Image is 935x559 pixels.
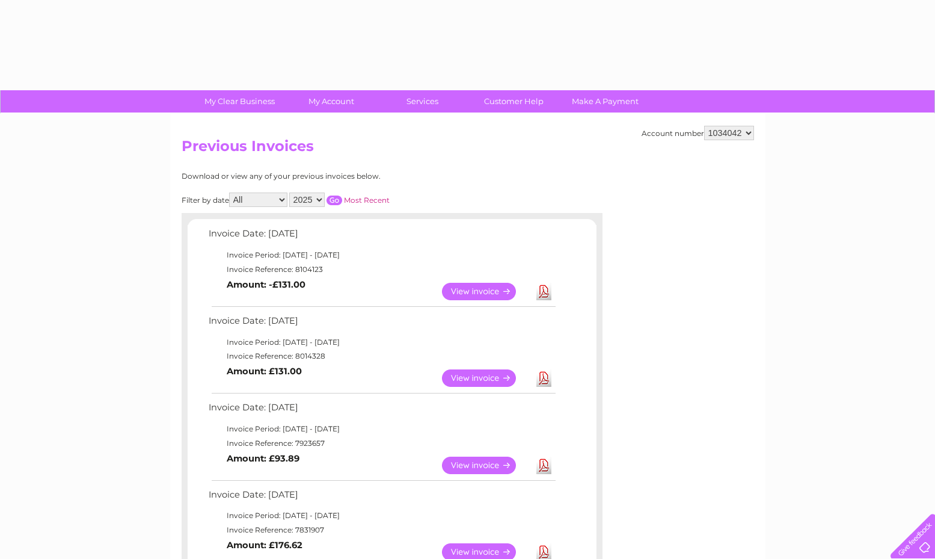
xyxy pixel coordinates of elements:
b: Amount: £131.00 [227,366,302,377]
td: Invoice Period: [DATE] - [DATE] [206,248,557,262]
td: Invoice Date: [DATE] [206,226,557,248]
a: Services [373,90,472,113]
a: My Clear Business [190,90,289,113]
td: Invoice Date: [DATE] [206,313,557,335]
div: Filter by date [182,193,497,207]
a: Download [536,457,551,474]
a: Make A Payment [556,90,655,113]
b: Amount: £93.89 [227,453,299,464]
a: My Account [281,90,381,113]
td: Invoice Reference: 7923657 [206,436,557,451]
td: Invoice Period: [DATE] - [DATE] [206,508,557,523]
td: Invoice Date: [DATE] [206,400,557,422]
a: View [442,283,530,300]
a: Most Recent [344,196,390,205]
td: Invoice Period: [DATE] - [DATE] [206,335,557,350]
td: Invoice Reference: 8014328 [206,349,557,363]
td: Invoice Period: [DATE] - [DATE] [206,422,557,436]
b: Amount: £176.62 [227,540,302,551]
a: View [442,457,530,474]
div: Account number [642,126,754,140]
a: Download [536,369,551,387]
div: Download or view any of your previous invoices below. [182,172,497,181]
a: View [442,369,530,387]
b: Amount: -£131.00 [227,279,305,290]
h2: Previous Invoices [182,138,754,161]
td: Invoice Reference: 7831907 [206,523,557,537]
a: Customer Help [464,90,563,113]
a: Download [536,283,551,300]
td: Invoice Reference: 8104123 [206,262,557,277]
td: Invoice Date: [DATE] [206,487,557,509]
